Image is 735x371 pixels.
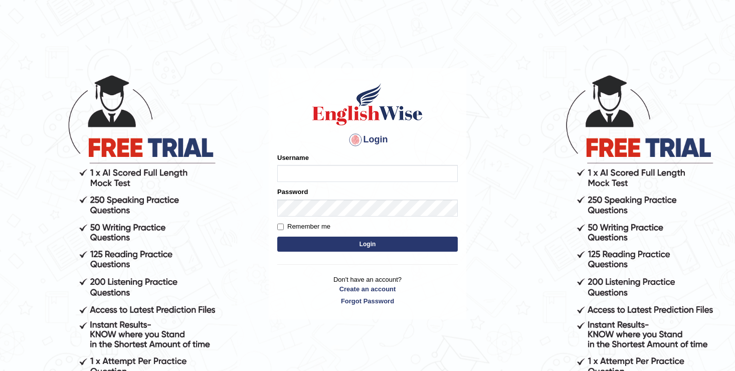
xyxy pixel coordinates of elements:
h4: Login [277,132,458,148]
input: Remember me [277,224,284,230]
p: Don't have an account? [277,275,458,306]
img: Logo of English Wise sign in for intelligent practice with AI [310,82,425,127]
button: Login [277,237,458,252]
label: Password [277,187,308,197]
a: Create an account [277,284,458,294]
a: Forgot Password [277,296,458,306]
label: Remember me [277,222,330,232]
label: Username [277,153,309,162]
